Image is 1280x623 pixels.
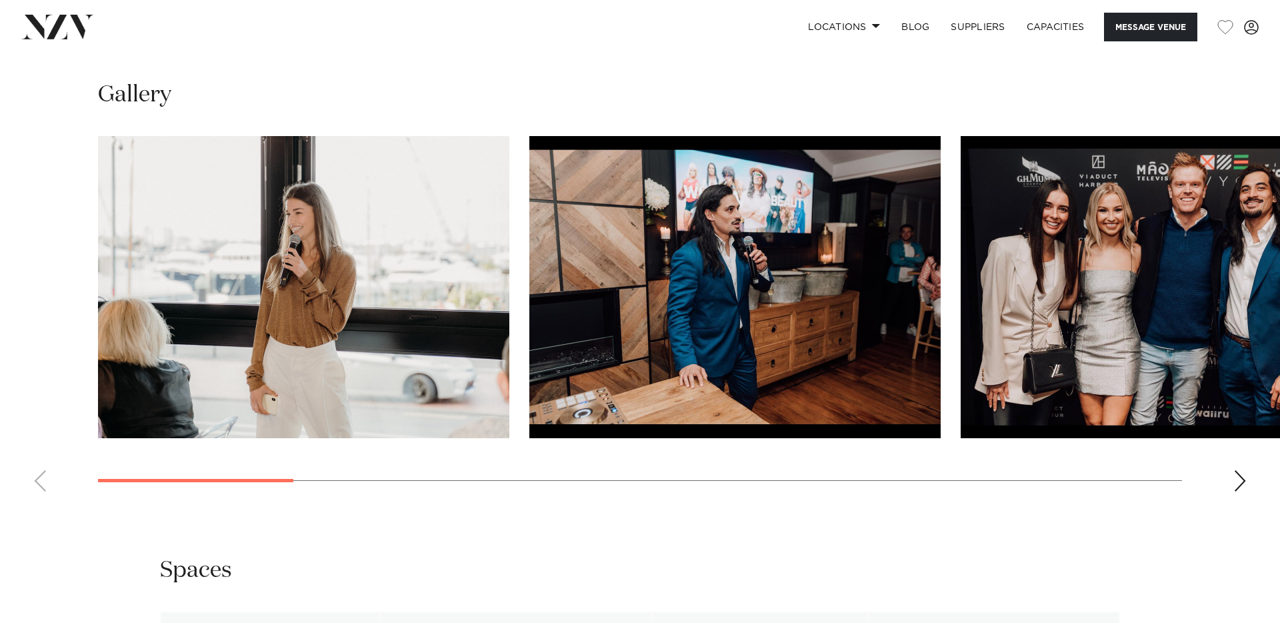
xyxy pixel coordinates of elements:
swiper-slide: 1 / 14 [98,136,509,438]
h2: Spaces [160,556,232,586]
swiper-slide: 2 / 14 [529,136,941,438]
a: SUPPLIERS [940,13,1015,41]
a: Locations [797,13,891,41]
button: Message Venue [1104,13,1197,41]
h2: Gallery [98,80,171,110]
img: nzv-logo.png [21,15,94,39]
a: Capacities [1016,13,1095,41]
a: BLOG [891,13,940,41]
